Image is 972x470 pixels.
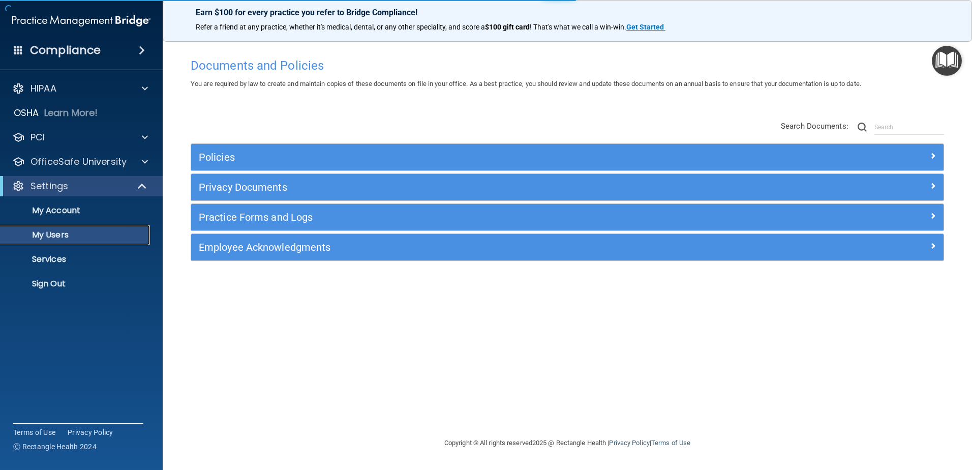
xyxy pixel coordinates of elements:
strong: Get Started [626,23,664,31]
a: Privacy Policy [68,427,113,437]
strong: $100 gift card [485,23,530,31]
input: Search [874,120,944,135]
h5: Practice Forms and Logs [199,212,748,223]
a: Privacy Documents [199,179,936,195]
p: OSHA [14,107,39,119]
img: PMB logo [12,11,150,31]
div: Copyright © All rights reserved 2025 @ Rectangle Health | | [382,427,753,459]
p: PCI [31,131,45,143]
span: Ⓒ Rectangle Health 2024 [13,442,97,452]
a: Terms of Use [651,439,690,447]
p: Settings [31,180,68,192]
a: Practice Forms and Logs [199,209,936,225]
p: Services [7,254,145,265]
a: HIPAA [12,82,148,95]
h4: Documents and Policies [191,59,944,72]
a: Employee Acknowledgments [199,239,936,255]
a: PCI [12,131,148,143]
p: Learn More! [44,107,98,119]
a: Policies [199,149,936,165]
p: OfficeSafe University [31,156,127,168]
button: Open Resource Center [932,46,962,76]
span: Refer a friend at any practice, whether it's medical, dental, or any other speciality, and score a [196,23,485,31]
p: Sign Out [7,279,145,289]
a: Privacy Policy [609,439,649,447]
p: My Users [7,230,145,240]
a: Terms of Use [13,427,55,437]
a: Get Started [626,23,665,31]
h4: Compliance [30,43,101,57]
h5: Policies [199,152,748,163]
span: Search Documents: [781,122,848,131]
a: Settings [12,180,147,192]
img: ic-search.3b580494.png [858,123,867,132]
p: Earn $100 for every practice you refer to Bridge Compliance! [196,8,939,17]
p: HIPAA [31,82,56,95]
a: OfficeSafe University [12,156,148,168]
h5: Employee Acknowledgments [199,242,748,253]
span: You are required by law to create and maintain copies of these documents on file in your office. ... [191,80,861,87]
h5: Privacy Documents [199,182,748,193]
span: ! That's what we call a win-win. [530,23,626,31]
p: My Account [7,205,145,216]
